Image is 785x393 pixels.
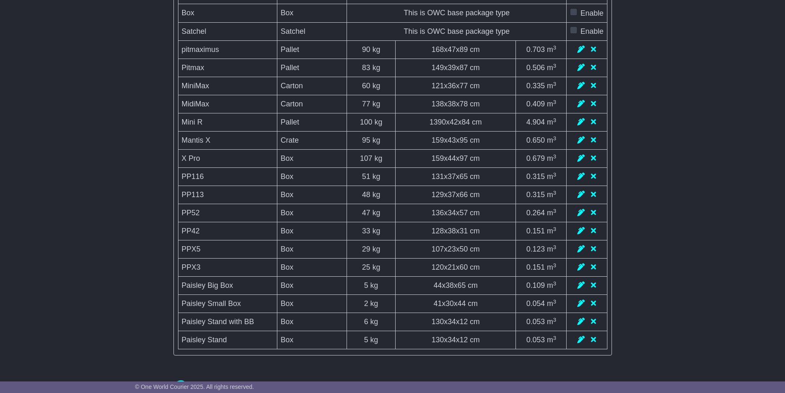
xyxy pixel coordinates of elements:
span: 97 [459,154,468,162]
span: 43 [448,136,456,144]
span: m [547,45,556,54]
sup: 3 [553,190,556,196]
td: Satchel [178,22,277,41]
sup: 3 [553,317,556,323]
span: 39 [448,64,456,72]
span: kg [373,100,380,108]
span: 51 [362,172,370,181]
span: 34 [448,209,456,217]
span: m [547,100,556,108]
span: 107 [360,154,373,162]
span: m [547,172,556,181]
span: m [547,191,556,199]
td: Box [277,313,347,331]
td: Paisley Stand [178,331,277,349]
span: m [547,263,556,271]
span: 60 [459,263,468,271]
td: pitmaximus [178,41,277,59]
span: 44 [457,299,466,308]
span: 0.315 [526,191,545,199]
sup: 3 [553,280,556,287]
span: cm [470,209,480,217]
span: 0.264 [526,209,545,217]
sup: 3 [553,262,556,268]
td: Pallet [277,59,347,77]
span: cm [468,299,478,308]
span: kg [373,172,380,181]
span: 131 [431,172,444,181]
td: MidiMax [178,95,277,113]
td: Box [277,4,347,22]
span: 2 [364,299,368,308]
span: 121 [431,82,444,90]
span: m [547,281,556,289]
span: kg [373,136,380,144]
span: kg [373,64,380,72]
span: 90 [362,45,370,54]
div: x x [399,334,512,346]
span: kg [370,281,378,289]
sup: 3 [553,172,556,178]
span: kg [373,45,380,54]
td: Box [277,222,347,240]
span: 138 [431,100,444,108]
td: Paisley Small Box [178,295,277,313]
span: 0.054 [526,299,545,308]
span: 5 [364,336,368,344]
sup: 3 [553,81,556,87]
sup: 3 [553,63,556,69]
td: Mantis X [178,132,277,150]
sup: 3 [553,208,556,214]
span: cm [470,336,480,344]
div: x x [399,99,512,110]
span: m [547,245,556,253]
span: 65 [457,281,466,289]
span: 37 [448,191,456,199]
span: 44 [448,154,456,162]
span: 37 [448,172,456,181]
td: Carton [277,95,347,113]
span: 25 [362,263,370,271]
span: 0.703 [526,45,545,54]
td: PP116 [178,168,277,186]
label: Enable [580,26,603,37]
sup: 3 [553,135,556,141]
span: 38 [445,281,454,289]
span: cm [470,245,480,253]
span: 83 [362,64,370,72]
td: PP42 [178,222,277,240]
span: 66 [459,191,468,199]
td: Crate [277,132,347,150]
span: 0.109 [526,281,545,289]
td: Box [277,240,347,259]
td: Box [277,186,347,204]
span: m [547,318,556,326]
span: 23 [448,245,456,253]
div: x x [399,62,512,73]
span: 77 [362,100,370,108]
span: 130 [431,336,444,344]
span: 0.151 [526,227,545,235]
span: 30 [445,299,454,308]
span: 128 [431,227,444,235]
span: kg [375,118,382,126]
span: 0.335 [526,82,545,90]
span: 48 [362,191,370,199]
div: x x [399,207,512,219]
div: x x [399,135,512,146]
span: 38 [448,100,456,108]
span: cm [470,136,480,144]
td: Box [277,277,347,295]
td: Box [277,331,347,349]
span: kg [370,299,378,308]
span: 65 [459,172,468,181]
td: Mini R [178,113,277,132]
span: cm [468,281,478,289]
span: kg [373,227,380,235]
span: m [547,64,556,72]
td: This is OWC base package type [347,4,567,22]
span: 4.904 [526,118,545,126]
span: m [547,82,556,90]
span: 0.151 [526,263,545,271]
span: kg [370,336,378,344]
